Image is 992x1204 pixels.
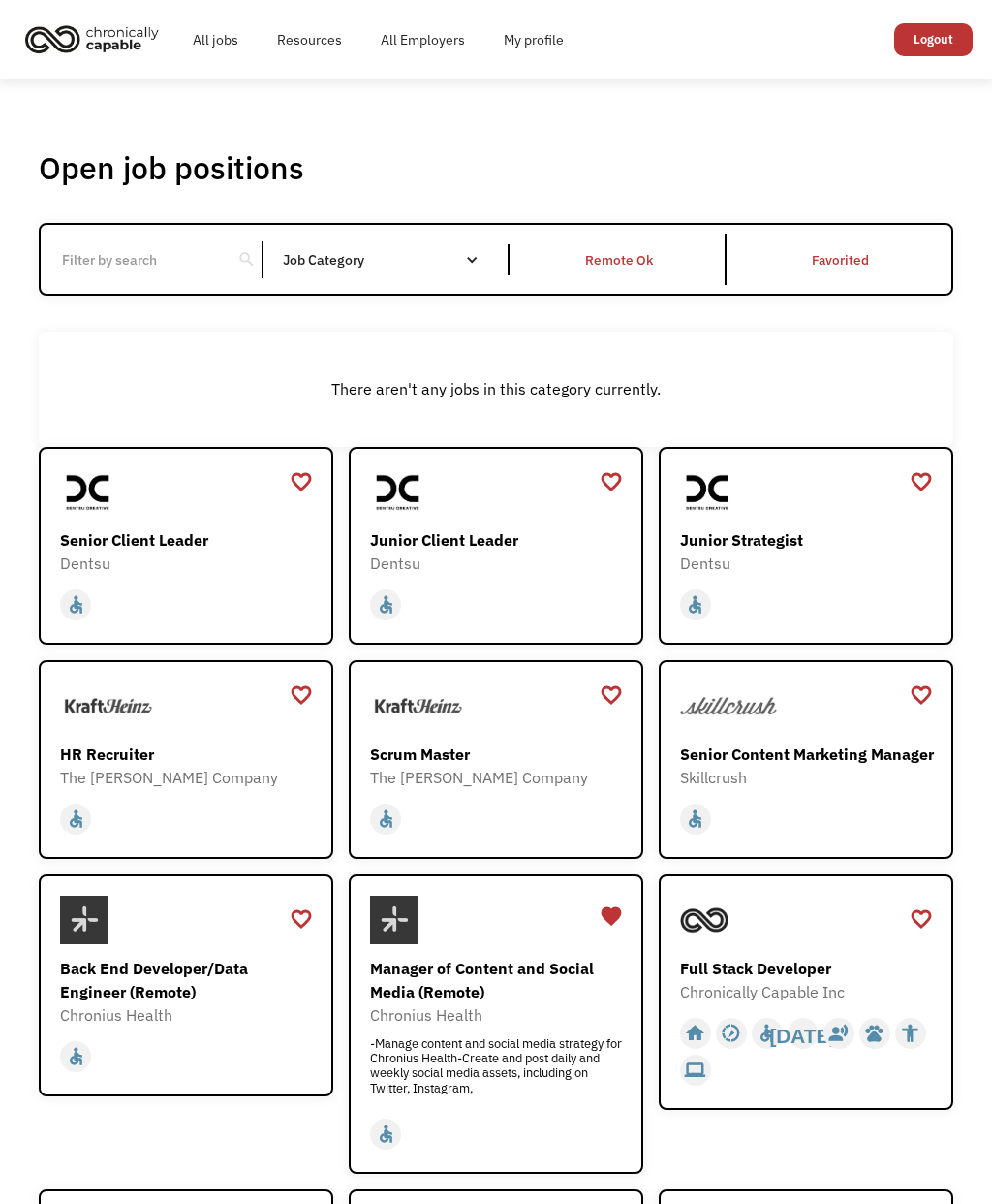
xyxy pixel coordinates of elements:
[680,980,937,1003] div: Chronically Capable Inc
[376,805,396,834] div: accessible
[283,244,498,275] div: Job Category
[864,1019,884,1048] div: pets
[680,468,736,517] img: Dentsu
[376,1120,396,1149] div: accessible
[370,896,418,944] img: Chronius Health
[66,590,86,619] div: accessible
[685,590,705,619] div: accessible
[680,957,937,980] div: Full Stack Developer
[60,957,317,1003] div: Back End Developer/Data Engineer (Remote)
[258,9,361,71] a: Resources
[39,874,333,1096] a: Chronius HealthBack End Developer/Data Engineer (Remote)Chronius Healthaccessible
[900,1019,920,1048] div: accessibility
[910,904,933,934] a: favorite_border
[39,223,952,296] form: Email Form
[349,447,643,646] a: DentsuJunior Client LeaderDentsuaccessible
[50,241,222,278] input: Filter by search
[510,225,730,294] a: Remote Ok
[39,660,333,859] a: The Kraft Heinz CompanyHR RecruiterThe [PERSON_NAME] Companyaccessible
[376,590,396,619] div: accessible
[19,17,165,60] img: Chronically Capable logo
[60,1003,317,1027] div: Chronius Health
[769,1019,836,1048] div: [DATE]
[680,743,937,766] div: Senior Content Marketing Manager
[680,528,937,552] div: Junior Strategist
[370,766,627,789] div: The [PERSON_NAME] Company
[349,874,643,1174] a: Chronius HealthManager of Content and Social Media (Remote)Chronius Health-Manage content and soc...
[370,528,627,552] div: Junior Client Leader
[48,377,943,400] div: There aren't any jobs in this category currently.
[894,23,973,56] a: Logout
[910,681,933,710] a: favorite_border
[600,902,623,931] a: favorite
[349,660,643,859] a: The Kraft Heinz CompanyScrum MasterThe [PERSON_NAME] Companyaccessible
[60,468,116,517] img: Dentsu
[680,896,728,944] img: Chronically Capable Inc
[680,552,937,575] div: Dentsu
[283,253,498,267] div: Job Category
[370,743,627,766] div: Scrum Master
[370,957,627,1003] div: Manager of Content and Social Media (Remote)
[600,681,623,710] a: favorite_border
[60,743,317,766] div: HR Recruiter
[66,1042,86,1071] div: accessible
[585,248,653,271] div: Remote Ok
[721,1019,741,1048] div: slow_motion_video
[685,1056,705,1085] div: computer
[19,17,173,60] a: home
[659,660,953,859] a: SkillcrushSenior Content Marketing ManagerSkillcrushaccessible
[39,447,333,646] a: DentsuSenior Client LeaderDentsuaccessible
[361,9,484,71] a: All Employers
[828,1019,849,1048] div: record_voice_over
[39,148,304,187] h1: Open job positions
[60,528,317,552] div: Senior Client Leader
[659,874,953,1110] a: Chronically Capable IncFull Stack DeveloperChronically Capable Inchomeslow_motion_videoaccessible...
[680,681,777,730] img: Skillcrush
[730,225,951,294] a: Favorited
[370,1003,627,1027] div: Chronius Health
[370,552,627,575] div: Dentsu
[60,896,108,944] img: Chronius Health
[484,9,583,71] a: My profile
[370,468,426,517] img: Dentsu
[680,766,937,789] div: Skillcrush
[173,9,258,71] a: All jobs
[290,904,313,934] a: favorite_border
[659,447,953,646] a: DentsuJunior StrategistDentsuaccessible
[290,467,313,496] a: favorite_border
[60,766,317,789] div: The [PERSON_NAME] Company
[600,467,623,496] a: favorite_border
[60,681,157,730] img: The Kraft Heinz Company
[370,1036,627,1094] div: -Manage content and social media strategy for Chronius Health-Create and post daily and weekly so...
[370,681,467,730] img: The Kraft Heinz Company
[757,1019,777,1048] div: accessible
[685,805,705,834] div: accessible
[66,805,86,834] div: accessible
[290,681,313,710] a: favorite_border
[685,1019,705,1048] div: home
[910,467,933,496] a: favorite_border
[237,245,256,274] div: search
[60,552,317,575] div: Dentsu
